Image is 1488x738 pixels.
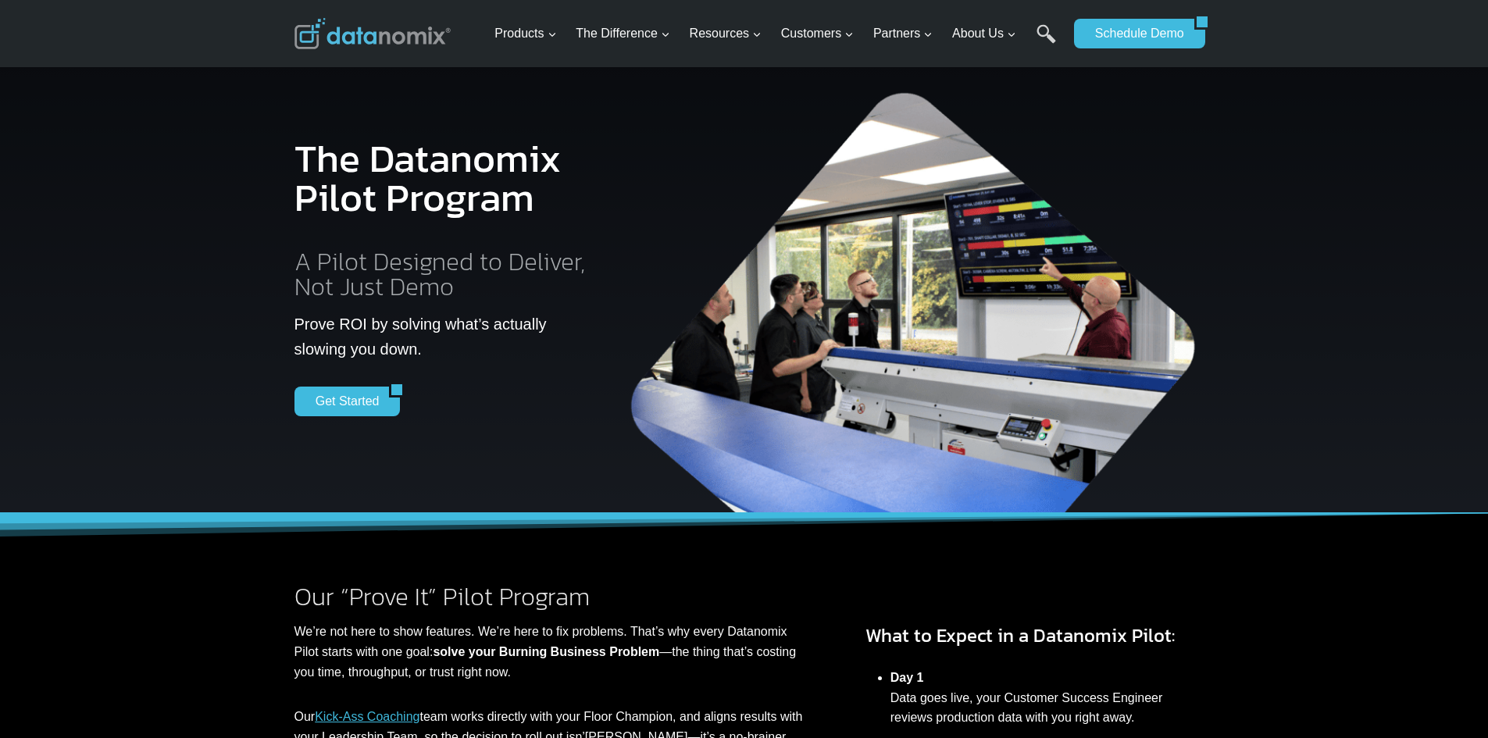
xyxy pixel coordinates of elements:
nav: Primary Navigation [488,9,1066,59]
a: Schedule Demo [1074,19,1194,48]
span: About Us [952,23,1016,44]
h2: A Pilot Designed to Deliver, Not Just Demo [294,249,597,299]
li: Data goes live, your Customer Success Engineer reviews production data with you right away. [890,659,1194,736]
a: Kick-Ass Coaching [315,710,419,723]
img: Datanomix [294,18,451,49]
a: Get Started [294,387,390,416]
strong: Day 1 [890,671,924,684]
span: The Difference [576,23,670,44]
span: Customers [781,23,854,44]
span: Partners [873,23,933,44]
img: The Datanomix Production Monitoring Pilot Program [622,78,1208,513]
h1: The Datanomix Pilot Program [294,127,597,230]
p: Prove ROI by solving what’s actually slowing you down. [294,312,597,362]
h3: What to Expect in a Datanomix Pilot: [865,622,1194,650]
span: Products [494,23,556,44]
a: Search [1037,24,1056,59]
p: We’re not here to show features. We’re here to fix problems. That’s why every Datanomix Pilot sta... [294,622,803,682]
span: Resources [690,23,762,44]
strong: solve your Burning Business Problem [433,645,659,658]
h2: Our “Prove It” Pilot Program [294,584,803,609]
